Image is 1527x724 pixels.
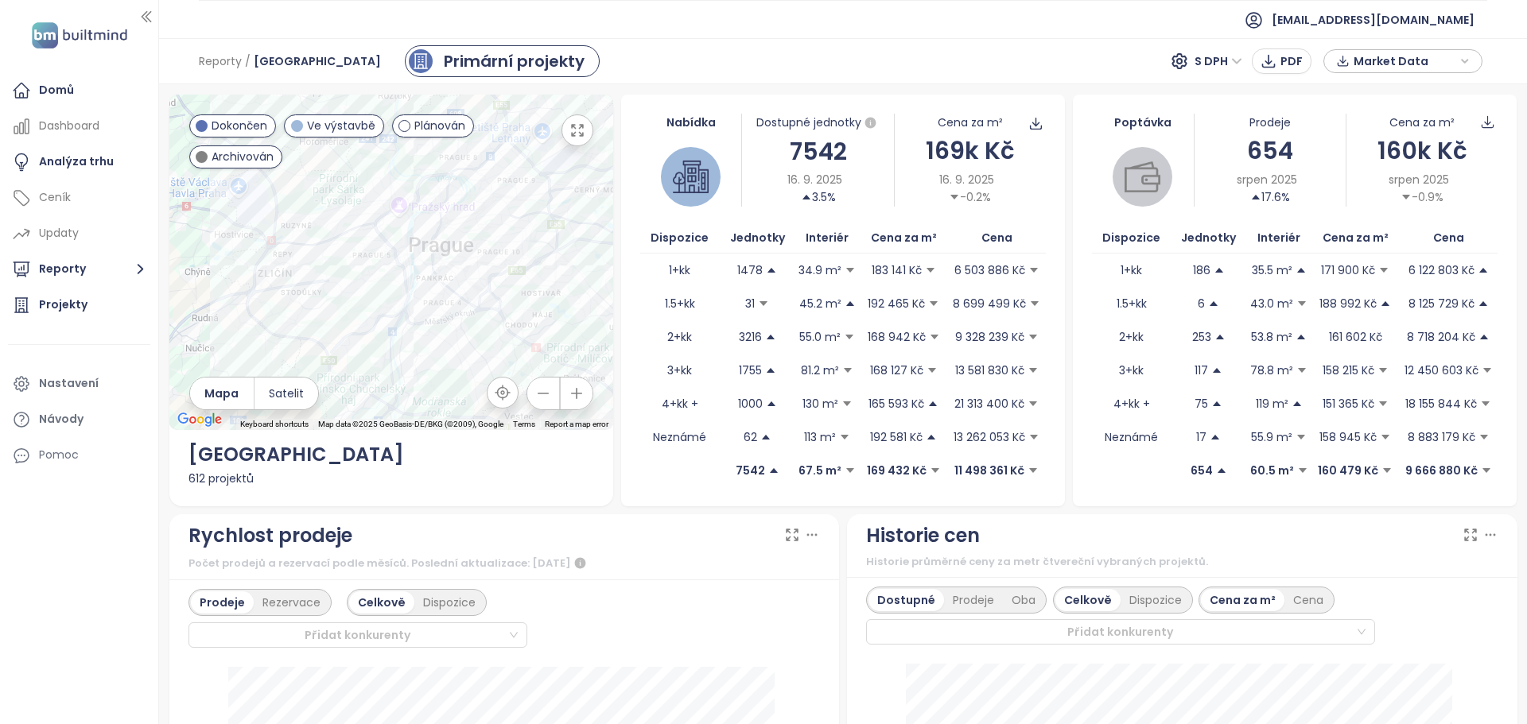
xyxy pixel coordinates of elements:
[1251,428,1292,446] p: 55.9 m²
[1092,114,1194,131] div: Poptávka
[1478,265,1489,276] span: caret-up
[1319,295,1377,312] p: 188 992 Kč
[8,289,150,321] a: Projekty
[1092,320,1171,354] td: 2+kk
[955,362,1024,379] p: 13 581 830 Kč
[1323,395,1374,412] p: 151 365 Kč
[1405,395,1477,412] p: 18 155 844 Kč
[895,132,1046,169] div: 169k Kč
[1216,465,1227,476] span: caret-up
[39,152,114,172] div: Analýza trhu
[1311,223,1400,254] th: Cena za m²
[720,223,795,254] th: Jednotky
[212,117,267,134] span: Dokončen
[736,462,765,479] p: 7542
[1296,365,1307,376] span: caret-down
[845,265,856,276] span: caret-down
[318,420,503,428] span: Map data ©2025 GeoBasis-DE/BKG (©2009), Google
[1028,432,1039,443] span: caret-down
[8,439,150,471] div: Pomoc
[804,428,836,446] p: 113 m²
[1195,114,1346,131] div: Prodeje
[1329,328,1382,346] p: 161 602 Kč
[8,110,150,142] a: Dashboard
[739,362,762,379] p: 1755
[758,298,769,309] span: caret-down
[1028,365,1039,376] span: caret-down
[860,223,948,254] th: Cena za m²
[842,365,853,376] span: caret-down
[1481,465,1492,476] span: caret-down
[640,320,720,354] td: 2+kk
[938,114,1003,131] div: Cena za m²
[245,47,251,75] span: /
[1280,52,1303,70] span: PDF
[926,432,937,443] span: caret-up
[1214,265,1225,276] span: caret-up
[799,328,841,346] p: 55.0 m²
[795,223,860,254] th: Interiér
[1125,159,1160,195] img: wallet
[744,428,757,446] p: 62
[269,385,304,402] span: Satelit
[1332,49,1474,73] div: button
[640,420,720,454] td: Neznámé
[953,295,1026,312] p: 8 699 499 Kč
[1377,398,1389,409] span: caret-down
[738,395,763,412] p: 1000
[1381,465,1393,476] span: caret-down
[39,374,99,393] div: Nastavení
[8,368,150,400] a: Nastavení
[1296,432,1307,443] span: caret-down
[1478,331,1490,343] span: caret-up
[1092,387,1171,420] td: 4+kk +
[1272,1,1475,39] span: [EMAIL_ADDRESS][DOMAIN_NAME]
[39,116,99,136] div: Dashboard
[765,365,776,376] span: caret-up
[1389,114,1455,131] div: Cena za m²
[1250,192,1261,203] span: caret-up
[1252,48,1311,74] button: PDF
[1250,295,1293,312] p: 43.0 m²
[1354,49,1456,73] span: Market Data
[1055,589,1121,611] div: Celkově
[1389,171,1449,188] span: srpen 2025
[866,554,1498,570] div: Historie průměrné ceny za metr čtvereční vybraných projektů.
[27,19,132,52] img: logo
[190,377,254,409] button: Mapa
[954,428,1025,446] p: 13 262 053 Kč
[1380,298,1391,309] span: caret-up
[1250,188,1290,206] div: 17.6%
[868,328,926,346] p: 168 942 Kč
[8,218,150,250] a: Updaty
[801,188,836,206] div: 3.5%
[640,387,720,420] td: 4+kk +
[1408,261,1475,279] p: 6 122 803 Kč
[1210,432,1221,443] span: caret-up
[768,465,779,476] span: caret-up
[1408,295,1475,312] p: 8 125 729 Kč
[765,331,776,343] span: caret-up
[513,420,535,428] a: Terms (opens in new tab)
[1319,428,1377,446] p: 158 945 Kč
[545,420,608,428] a: Report a map error
[405,45,600,77] a: primary
[1193,261,1210,279] p: 186
[188,439,594,470] div: [GEOGRAPHIC_DATA]
[254,47,381,75] span: [GEOGRAPHIC_DATA]
[307,117,375,134] span: Ve výstavbě
[39,295,87,315] div: Projekty
[1092,254,1171,287] td: 1+kk
[1251,328,1292,346] p: 53.8 m²
[39,188,71,207] div: Ceník
[845,298,856,309] span: caret-up
[739,328,762,346] p: 3216
[844,331,855,343] span: caret-down
[1401,192,1412,203] span: caret-down
[798,462,841,479] p: 67.5 m²
[199,47,242,75] span: Reporty
[1256,395,1288,412] p: 119 m²
[1252,261,1292,279] p: 35.5 m²
[1028,265,1039,276] span: caret-down
[955,328,1024,346] p: 9 328 239 Kč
